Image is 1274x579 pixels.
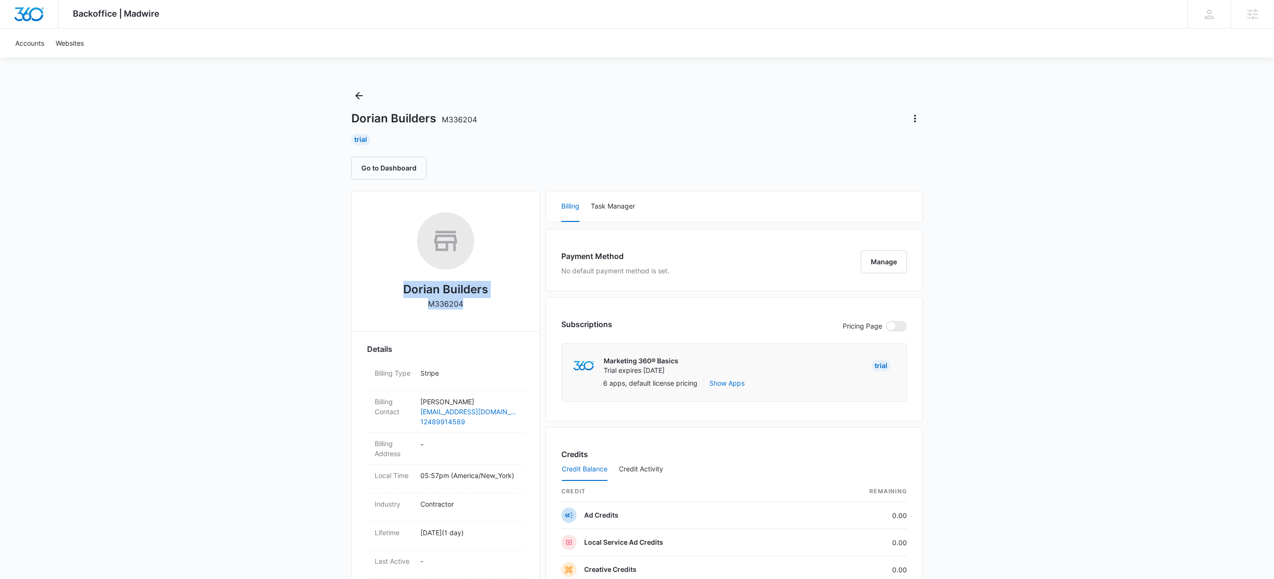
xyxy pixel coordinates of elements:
dt: Billing Contact [375,397,413,417]
th: credit [561,481,806,502]
div: Trial [872,360,890,371]
button: Credit Balance [562,458,607,481]
img: marketing360Logo [573,361,594,371]
button: Credit Activity [619,458,663,481]
h2: Dorian Builders [403,281,488,298]
button: Billing [561,191,579,222]
span: Details [367,343,392,355]
div: Local Time05:57pm (America/New_York) [367,465,524,493]
p: 05:57pm ( America/New_York ) [420,470,517,480]
a: Websites [50,29,90,58]
p: Contractor [420,499,517,509]
p: Creative Credits [584,565,637,574]
div: IndustryContractor [367,493,524,522]
p: No default payment method is set. [561,266,669,276]
p: Pricing Page [843,321,882,331]
button: Actions [907,111,923,126]
p: Marketing 360® Basics [604,356,678,366]
p: [DATE] ( 1 day ) [420,528,517,538]
p: Local Service Ad Credits [584,538,663,547]
th: Remaining [806,481,907,502]
p: Trial expires [DATE] [604,366,678,375]
div: Last Active- [367,550,524,579]
div: Billing TypeStripe [367,362,524,391]
span: Backoffice | Madwire [73,9,159,19]
div: Lifetime[DATE](1 day) [367,522,524,550]
h1: Dorian Builders [351,111,477,126]
div: Trial [351,134,370,145]
p: Ad Credits [584,510,618,520]
dt: Last Active [375,556,413,566]
h3: Credits [561,449,588,460]
button: Go to Dashboard [351,157,427,180]
button: Manage [861,250,907,273]
dt: Industry [375,499,413,509]
div: Billing Contact[PERSON_NAME][EMAIL_ADDRESS][DOMAIN_NAME]12489914589 [367,391,524,433]
dt: Billing Address [375,439,413,459]
td: 0.00 [806,502,907,529]
td: 0.00 [806,529,907,556]
p: [PERSON_NAME] [420,397,517,407]
h3: Payment Method [561,250,669,262]
dt: Billing Type [375,368,413,378]
dd: - [420,439,517,459]
button: Back [351,88,367,103]
dt: Local Time [375,470,413,480]
p: M336204 [428,298,463,309]
p: Stripe [420,368,517,378]
div: Billing Address- [367,433,524,465]
span: M336204 [442,115,477,124]
dt: Lifetime [375,528,413,538]
p: 6 apps, default license pricing [603,378,697,388]
a: 12489914589 [420,417,517,427]
button: Show Apps [709,378,745,388]
button: Task Manager [591,191,635,222]
a: Accounts [10,29,50,58]
a: [EMAIL_ADDRESS][DOMAIN_NAME] [420,407,517,417]
p: - [420,556,517,566]
h3: Subscriptions [561,319,612,330]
